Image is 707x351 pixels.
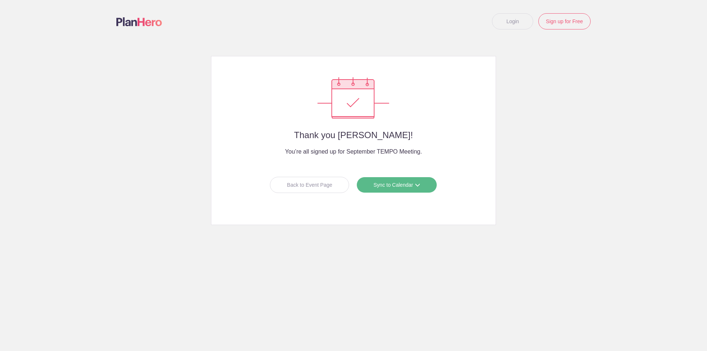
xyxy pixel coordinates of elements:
[270,177,349,193] a: Back to Event Page
[538,13,591,29] a: Sign up for Free
[492,13,533,29] a: Login
[226,130,481,140] h2: Thank you [PERSON_NAME]!
[356,177,437,193] a: Sync to Calendar
[116,17,162,26] img: Logo main planhero
[317,77,389,119] img: Success confirmation
[226,147,481,156] h4: You’re all signed up for September TEMPO Meeting.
